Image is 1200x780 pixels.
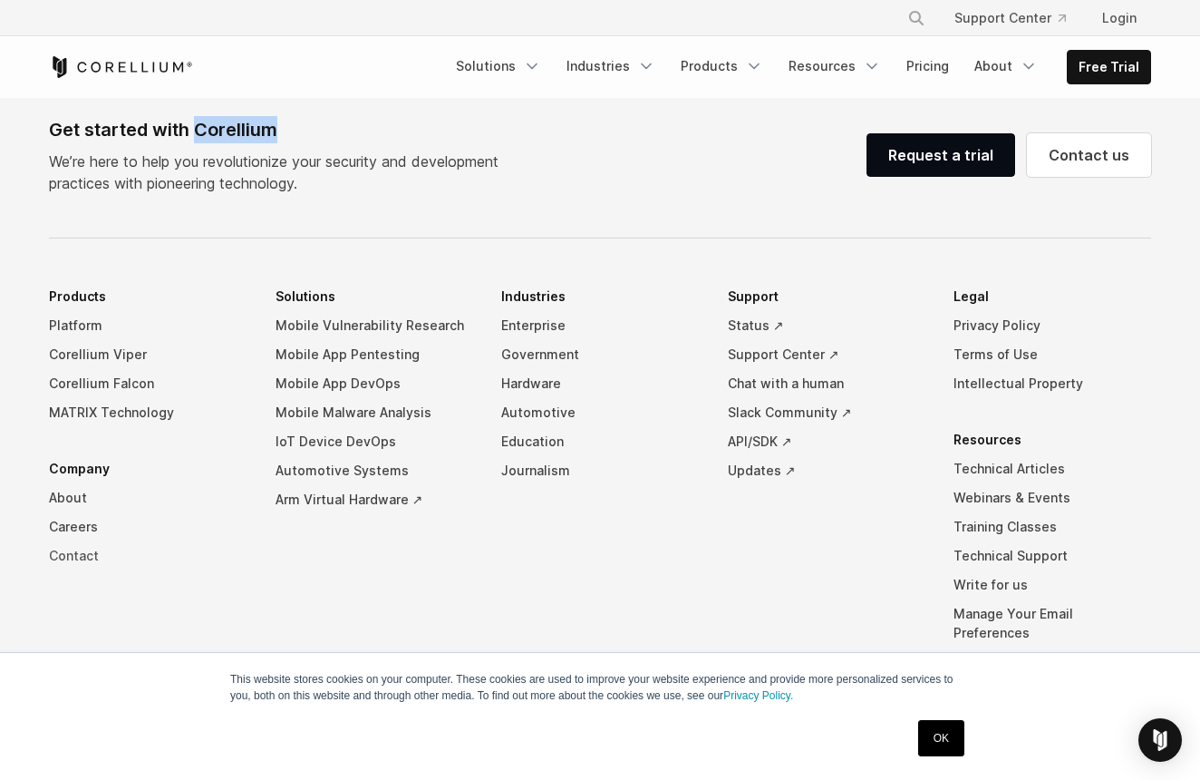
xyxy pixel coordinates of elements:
[49,151,513,194] p: We’re here to help you revolutionize your security and development practices with pioneering tech...
[953,570,1151,600] a: Write for us
[49,282,1151,675] div: Navigation Menu
[501,369,699,398] a: Hardware
[728,427,925,456] a: API/SDK ↗
[866,133,1015,177] a: Request a trial
[445,50,552,83] a: Solutions
[501,311,699,340] a: Enterprise
[276,369,473,398] a: Mobile App DevOps
[276,311,473,340] a: Mobile Vulnerability Research
[963,50,1049,83] a: About
[953,340,1151,369] a: Terms of Use
[445,50,1151,84] div: Navigation Menu
[49,512,247,541] a: Careers
[728,456,925,485] a: Updates ↗
[501,398,699,427] a: Automotive
[49,56,193,78] a: Corellium Home
[723,689,793,702] a: Privacy Policy.
[728,311,925,340] a: Status ↗
[1027,133,1151,177] a: Contact us
[895,50,960,83] a: Pricing
[885,2,1151,34] div: Navigation Menu
[900,2,933,34] button: Search
[501,340,699,369] a: Government
[953,600,1151,648] a: Manage Your Email Preferences
[276,456,473,485] a: Automotive Systems
[276,398,473,427] a: Mobile Malware Analysis
[728,340,925,369] a: Support Center ↗
[556,50,666,83] a: Industries
[501,456,699,485] a: Journalism
[49,340,247,369] a: Corellium Viper
[49,483,247,512] a: About
[940,2,1080,34] a: Support Center
[501,427,699,456] a: Education
[49,398,247,427] a: MATRIX Technology
[953,311,1151,340] a: Privacy Policy
[276,485,473,514] a: Arm Virtual Hardware ↗
[953,369,1151,398] a: Intellectual Property
[1138,718,1182,762] div: Open Intercom Messenger
[953,483,1151,512] a: Webinars & Events
[49,369,247,398] a: Corellium Falcon
[276,427,473,456] a: IoT Device DevOps
[49,541,247,570] a: Contact
[953,512,1151,541] a: Training Classes
[728,369,925,398] a: Chat with a human
[778,50,892,83] a: Resources
[728,398,925,427] a: Slack Community ↗
[49,116,513,143] div: Get started with Corellium
[276,340,473,369] a: Mobile App Pentesting
[670,50,774,83] a: Products
[1088,2,1151,34] a: Login
[953,541,1151,570] a: Technical Support
[953,454,1151,483] a: Technical Articles
[918,720,964,756] a: OK
[49,311,247,340] a: Platform
[1068,51,1150,83] a: Free Trial
[230,671,970,704] p: This website stores cookies on your computer. These cookies are used to improve your website expe...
